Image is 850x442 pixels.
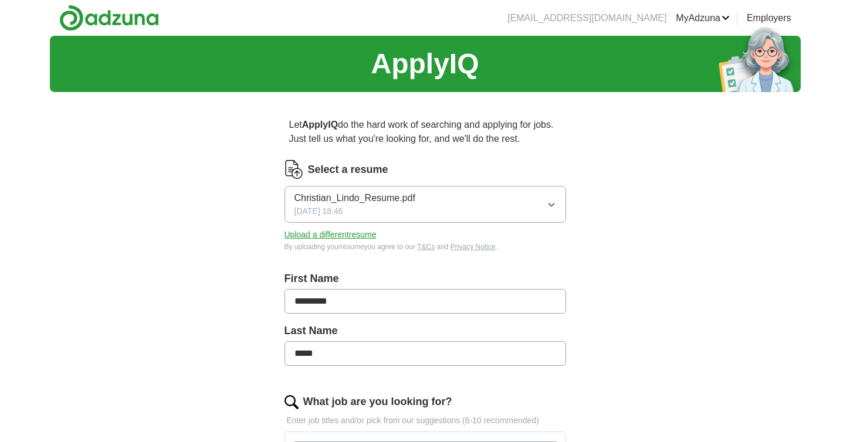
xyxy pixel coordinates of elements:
[371,43,479,85] h1: ApplyIQ
[285,186,566,223] button: Christian_Lindo_Resume.pdf[DATE] 18:46
[451,243,496,251] a: Privacy Notice
[59,5,159,31] img: Adzuna logo
[285,271,566,287] label: First Name
[747,11,791,25] a: Employers
[285,395,299,409] img: search.png
[417,243,435,251] a: T&Cs
[294,205,343,217] span: [DATE] 18:46
[294,191,415,205] span: Christian_Lindo_Resume.pdf
[285,160,303,179] img: CV Icon
[302,120,338,130] strong: ApplyIQ
[285,323,566,339] label: Last Name
[507,11,666,25] li: [EMAIL_ADDRESS][DOMAIN_NAME]
[285,113,566,151] p: Let do the hard work of searching and applying for jobs. Just tell us what you're looking for, an...
[285,229,377,241] button: Upload a differentresume
[285,242,566,252] div: By uploading your resume you agree to our and .
[303,394,452,410] label: What job are you looking for?
[285,414,566,427] p: Enter job titles and/or pick from our suggestions (6-10 recommended)
[308,162,388,178] label: Select a resume
[676,11,730,25] a: MyAdzuna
